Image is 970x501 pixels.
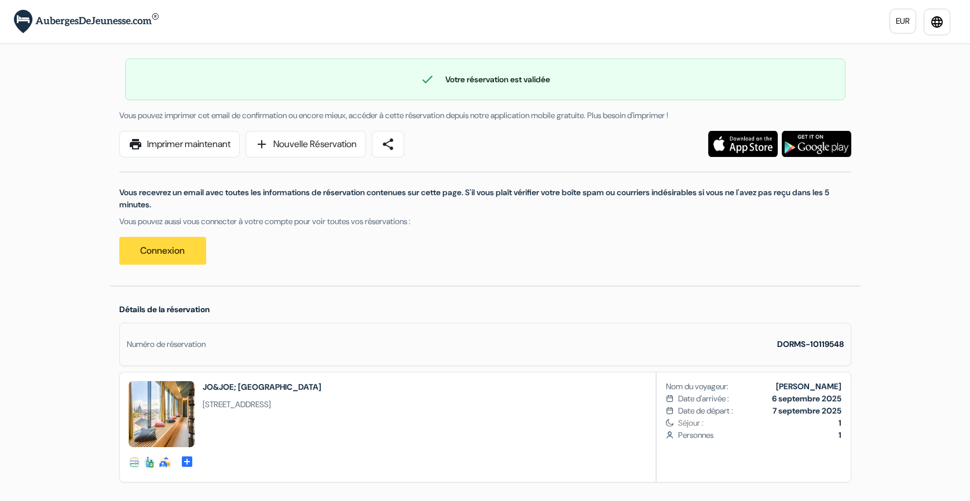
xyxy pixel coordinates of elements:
span: check [420,72,434,86]
div: Votre réservation est validée [126,72,845,86]
span: [STREET_ADDRESS] [203,398,321,411]
img: AubergesDeJeunesse.com [14,10,159,34]
h2: JO&JOE; [GEOGRAPHIC_DATA] [203,381,321,393]
span: Séjour : [678,417,841,429]
span: add [255,137,269,151]
a: addNouvelle Réservation [246,131,366,158]
a: add_box [180,454,194,466]
img: _67214_17551763133037.png [129,381,195,447]
a: share [372,131,404,158]
span: Personnes [678,429,841,441]
div: Numéro de réservation [127,338,206,350]
span: Nom du voyageur: [666,381,729,393]
span: print [129,137,142,151]
a: language [924,9,950,35]
b: [PERSON_NAME] [776,381,841,392]
b: 6 septembre 2025 [772,393,841,404]
strong: DORMS-10119548 [777,339,844,349]
img: Téléchargez l'application gratuite [782,131,851,157]
a: printImprimer maintenant [119,131,240,158]
b: 1 [839,418,841,428]
p: Vous pouvez aussi vous connecter à votre compte pour voir toutes vos réservations : [119,215,851,228]
span: Date de départ : [678,405,733,417]
a: Connexion [119,237,206,265]
img: Téléchargez l'application gratuite [708,131,778,157]
b: 1 [839,430,841,440]
b: 7 septembre 2025 [773,405,841,416]
a: EUR [890,9,916,34]
span: share [381,137,395,151]
span: Date d'arrivée : [678,393,729,405]
span: Détails de la réservation [119,304,210,315]
i: language [930,15,944,29]
span: Vous pouvez imprimer cet email de confirmation ou encore mieux, accéder à cette réservation depui... [119,110,668,120]
p: Vous recevrez un email avec toutes les informations de réservation contenues sur cette page. S'il... [119,186,851,211]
